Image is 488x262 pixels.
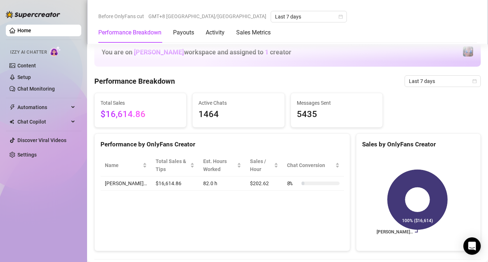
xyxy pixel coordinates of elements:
span: calendar [472,79,477,83]
a: Discover Viral Videos [17,137,66,143]
span: 1 [265,48,268,56]
span: calendar [339,14,343,19]
img: AI Chatter [50,46,61,57]
a: Home [17,28,31,33]
div: Sales by OnlyFans Creator [362,140,475,149]
div: Payouts [173,28,194,37]
h4: Performance Breakdown [94,76,175,86]
span: Name [105,161,141,169]
td: [PERSON_NAME]… [101,176,151,191]
img: Jaylie [463,46,473,57]
span: [PERSON_NAME] [134,48,184,56]
span: Izzy AI Chatter [10,49,47,56]
div: Performance by OnlyFans Creator [101,140,344,149]
th: Chat Conversion [283,154,344,176]
span: thunderbolt [9,104,15,110]
span: Automations [17,101,69,113]
span: Active Chats [198,99,278,107]
span: GMT+8 [GEOGRAPHIC_DATA]/[GEOGRAPHIC_DATA] [148,11,266,22]
span: 8 % [287,179,299,187]
span: $16,614.86 [101,108,180,121]
span: Sales / Hour [250,157,272,173]
td: 82.0 h [199,176,246,191]
td: $202.62 [246,176,282,191]
img: Chat Copilot [9,119,14,124]
span: Total Sales [101,99,180,107]
th: Total Sales & Tips [151,154,199,176]
img: logo-BBDzfeDw.svg [6,11,60,18]
a: Chat Monitoring [17,86,55,92]
div: Open Intercom Messenger [463,237,481,255]
span: Last 7 days [275,11,343,22]
span: Total Sales & Tips [156,157,189,173]
span: Chat Conversion [287,161,334,169]
span: 5435 [297,108,377,121]
a: Settings [17,152,37,158]
span: Chat Copilot [17,116,69,128]
span: 1464 [198,108,278,121]
a: Setup [17,74,31,80]
h1: You are on workspace and assigned to creator [102,48,291,56]
th: Name [101,154,151,176]
span: Last 7 days [409,76,476,87]
td: $16,614.86 [151,176,199,191]
text: [PERSON_NAME]… [376,230,413,235]
span: Before OnlyFans cut [98,11,144,22]
div: Est. Hours Worked [203,157,235,173]
div: Performance Breakdown [98,28,161,37]
span: Messages Sent [297,99,377,107]
div: Activity [206,28,225,37]
a: Content [17,63,36,68]
th: Sales / Hour [246,154,282,176]
div: Sales Metrics [236,28,271,37]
